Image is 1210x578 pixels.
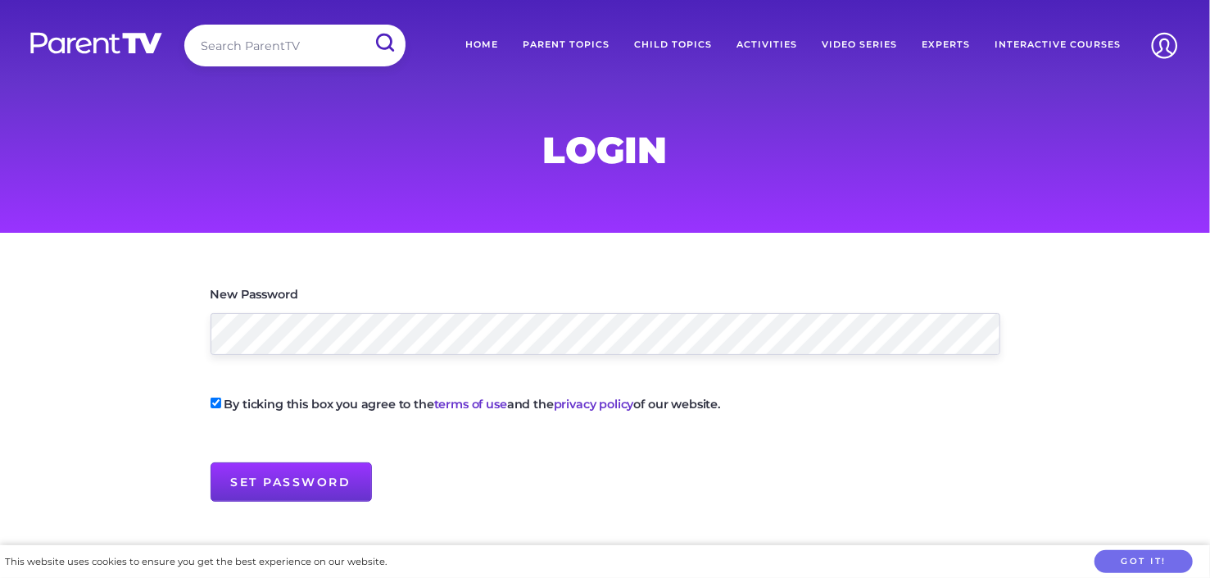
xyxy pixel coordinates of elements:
a: Parent Topics [510,25,622,66]
a: Activities [724,25,809,66]
a: Home [453,25,510,66]
a: Interactive Courses [982,25,1133,66]
a: privacy policy [554,397,634,412]
a: Video Series [809,25,909,66]
input: Search ParentTV [184,25,406,66]
img: Account [1144,25,1185,66]
a: Experts [909,25,982,66]
input: Set Password [211,462,372,502]
input: Submit [363,25,406,61]
h1: Login [211,134,1000,166]
a: terms of use [434,397,507,412]
label: New Password [211,289,298,300]
div: This website uses cookies to ensure you get the best experience on our website. [5,553,387,571]
button: Got it! [1094,550,1193,574]
img: parenttv-logo-white.4c85aaf.svg [29,31,164,55]
label: By ticking this box you agree to the and the of our website. [224,398,722,410]
a: Child Topics [622,25,724,66]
